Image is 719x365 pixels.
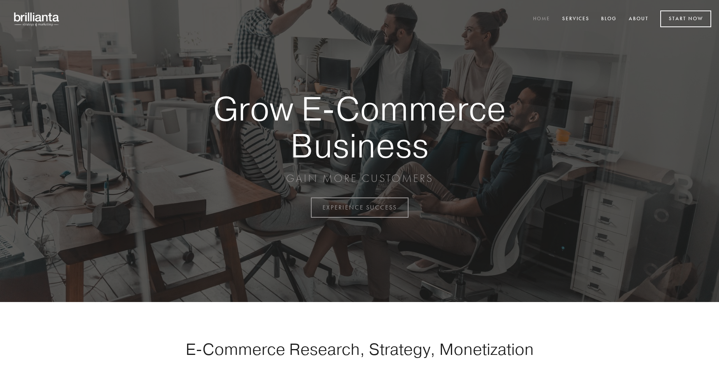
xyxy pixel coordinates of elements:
strong: Grow E-Commerce Business [186,90,533,164]
h1: E-Commerce Research, Strategy, Monetization [161,339,558,359]
a: Home [528,13,555,26]
a: Blog [596,13,622,26]
img: brillianta - research, strategy, marketing [8,8,66,30]
a: EXPERIENCE SUCCESS [311,197,409,218]
a: Services [557,13,594,26]
p: GAIN MORE CUSTOMERS [186,171,533,185]
a: About [624,13,654,26]
a: Start Now [660,10,711,27]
